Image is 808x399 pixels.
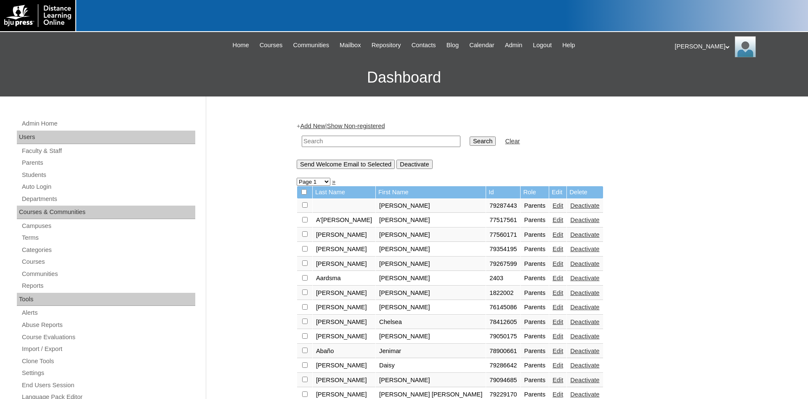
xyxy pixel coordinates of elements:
[549,186,566,198] td: Edit
[313,329,375,344] td: [PERSON_NAME]
[376,186,486,198] td: First Name
[21,356,195,367] a: Clone Tools
[300,123,325,129] a: Add New
[570,246,599,252] a: Deactivate
[21,320,195,330] a: Abuse Reports
[486,286,520,300] td: 1822002
[529,40,556,50] a: Logout
[570,362,599,369] a: Deactivate
[553,348,563,354] a: Edit
[570,391,599,398] a: Deactivate
[570,217,599,223] a: Deactivate
[553,333,563,340] a: Edit
[553,319,563,325] a: Edit
[376,286,486,300] td: [PERSON_NAME]
[521,373,549,388] td: Parents
[313,242,375,257] td: [PERSON_NAME]
[376,300,486,315] td: [PERSON_NAME]
[570,202,599,209] a: Deactivate
[396,160,432,169] input: Deactivate
[442,40,463,50] a: Blog
[289,40,333,50] a: Communities
[376,329,486,344] td: [PERSON_NAME]
[21,182,195,192] a: Auto Login
[21,368,195,378] a: Settings
[313,228,375,242] td: [PERSON_NAME]
[505,40,523,50] span: Admin
[521,344,549,359] td: Parents
[553,217,563,223] a: Edit
[553,391,563,398] a: Edit
[17,206,195,219] div: Courses & Communities
[233,40,249,50] span: Home
[521,257,549,271] td: Parents
[570,319,599,325] a: Deactivate
[486,257,520,271] td: 79267599
[376,373,486,388] td: [PERSON_NAME]
[553,304,563,311] a: Edit
[21,344,195,354] a: Import / Export
[21,380,195,391] a: End Users Session
[332,178,335,185] a: »
[521,213,549,228] td: Parents
[21,146,195,156] a: Faculty & Staff
[486,344,520,359] td: 78900661
[486,315,520,329] td: 78412605
[553,260,563,267] a: Edit
[470,137,496,146] input: Search
[21,245,195,255] a: Categories
[553,377,563,383] a: Edit
[570,304,599,311] a: Deactivate
[293,40,329,50] span: Communities
[376,315,486,329] td: Chelsea
[17,293,195,306] div: Tools
[313,373,375,388] td: [PERSON_NAME]
[376,359,486,373] td: Daisy
[735,36,756,57] img: Karen Lawton
[570,275,599,281] a: Deactivate
[486,186,520,198] td: Id
[21,221,195,231] a: Campuses
[340,40,361,50] span: Mailbox
[327,123,385,129] a: Show Non-registered
[567,186,603,198] td: Delete
[486,213,520,228] td: 77517561
[376,199,486,213] td: [PERSON_NAME]
[376,213,486,228] td: [PERSON_NAME]
[570,377,599,383] a: Deactivate
[376,242,486,257] td: [PERSON_NAME]
[570,260,599,267] a: Deactivate
[486,359,520,373] td: 79286642
[313,271,375,286] td: Aardsma
[447,40,459,50] span: Blog
[376,271,486,286] td: [PERSON_NAME]
[533,40,552,50] span: Logout
[570,333,599,340] a: Deactivate
[313,286,375,300] td: [PERSON_NAME]
[255,40,287,50] a: Courses
[486,199,520,213] td: 79287443
[501,40,527,50] a: Admin
[486,242,520,257] td: 79354195
[521,186,549,198] td: Role
[376,228,486,242] td: [PERSON_NAME]
[302,136,460,147] input: Search
[558,40,579,50] a: Help
[553,362,563,369] a: Edit
[553,246,563,252] a: Edit
[313,359,375,373] td: [PERSON_NAME]
[505,138,520,145] a: Clear
[570,231,599,238] a: Deactivate
[521,359,549,373] td: Parents
[521,300,549,315] td: Parents
[469,40,494,50] span: Calendar
[367,40,405,50] a: Repository
[570,289,599,296] a: Deactivate
[486,271,520,286] td: 2403
[521,315,549,329] td: Parents
[313,213,375,228] td: A'[PERSON_NAME]
[553,231,563,238] a: Edit
[486,228,520,242] td: 77560171
[21,118,195,129] a: Admin Home
[412,40,436,50] span: Contacts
